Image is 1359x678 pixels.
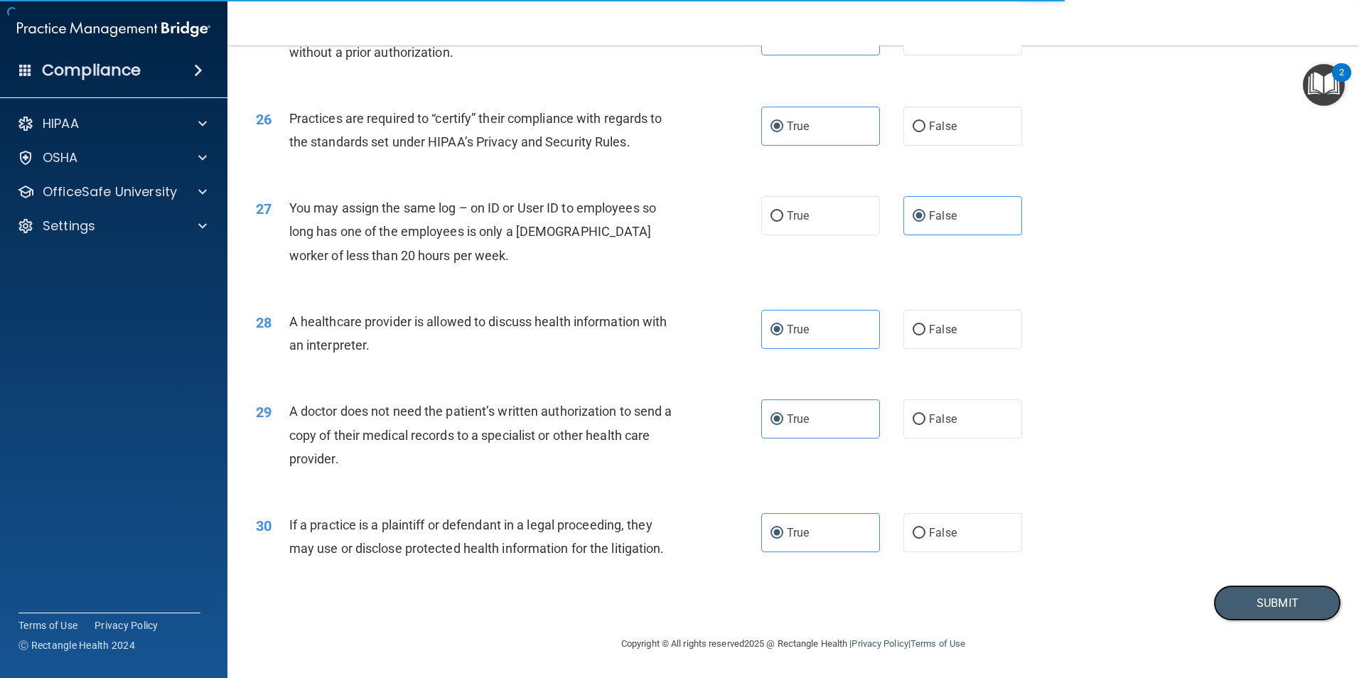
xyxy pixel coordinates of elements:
button: Submit [1213,585,1341,621]
span: A doctor does not need the patient’s written authorization to send a copy of their medical record... [289,404,672,466]
p: OfficeSafe University [43,183,177,200]
span: You may assign the same log – on ID or User ID to employees so long has one of the employees is o... [289,200,656,262]
span: A healthcare provider is allowed to discuss health information with an interpreter. [289,314,667,353]
input: True [770,211,783,222]
p: Settings [43,217,95,235]
a: HIPAA [17,115,207,132]
a: Terms of Use [18,618,77,633]
span: True [787,209,809,222]
span: True [787,323,809,336]
input: False [913,325,925,335]
input: True [770,414,783,425]
div: Copyright © All rights reserved 2025 @ Rectangle Health | | [534,621,1053,667]
input: True [770,122,783,132]
span: 28 [256,314,272,331]
span: Practices are required to “certify” their compliance with regards to the standards set under HIPA... [289,111,662,149]
a: Terms of Use [911,638,965,649]
img: PMB logo [17,15,210,43]
a: Settings [17,217,207,235]
span: If a practice is a plaintiff or defendant in a legal proceeding, they may use or disclose protect... [289,517,665,556]
span: 27 [256,200,272,217]
a: OSHA [17,149,207,166]
span: True [787,412,809,426]
span: Ⓒ Rectangle Health 2024 [18,638,135,652]
a: Privacy Policy [852,638,908,649]
p: HIPAA [43,115,79,132]
span: False [929,209,957,222]
input: False [913,528,925,539]
span: 29 [256,404,272,421]
span: False [929,412,957,426]
span: False [929,526,957,539]
p: OSHA [43,149,78,166]
input: True [770,325,783,335]
span: Appointment reminders are allowed under the HIPAA Privacy Rule without a prior authorization. [289,21,665,59]
div: 2 [1339,72,1344,91]
span: 30 [256,517,272,534]
span: False [929,119,957,133]
a: OfficeSafe University [17,183,207,200]
input: False [913,122,925,132]
input: False [913,211,925,222]
input: True [770,528,783,539]
input: False [913,414,925,425]
a: Privacy Policy [95,618,159,633]
h4: Compliance [42,60,141,80]
span: True [787,526,809,539]
span: True [787,119,809,133]
button: Open Resource Center, 2 new notifications [1303,64,1345,106]
span: 26 [256,111,272,128]
span: False [929,323,957,336]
